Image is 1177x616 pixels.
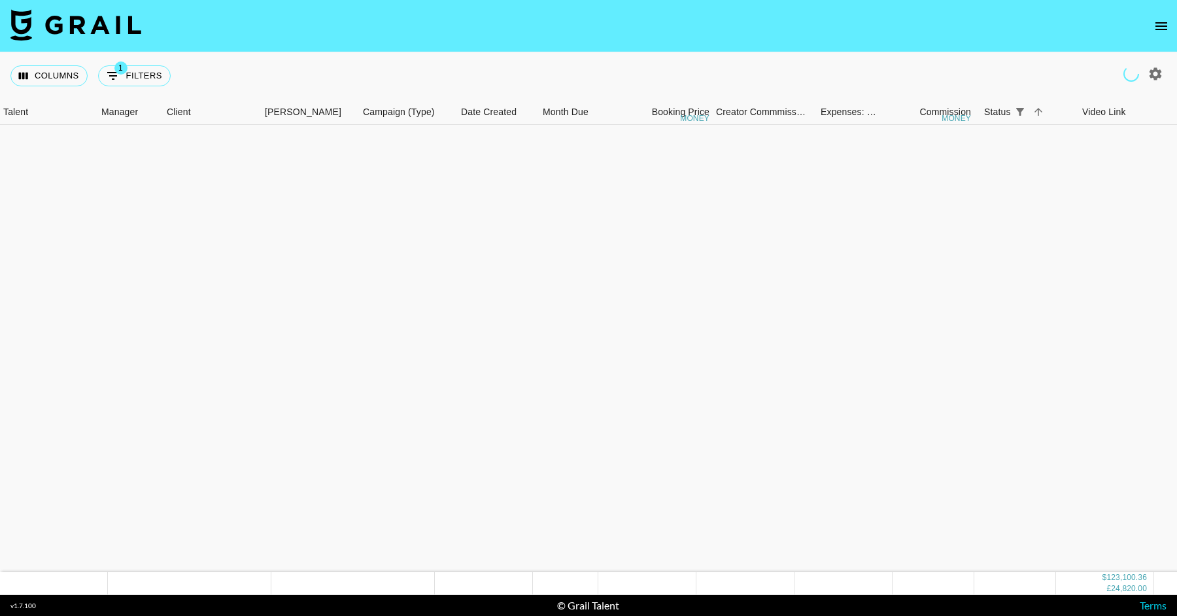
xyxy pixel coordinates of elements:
div: Video Link [1082,99,1126,125]
div: v 1.7.100 [10,602,36,610]
div: Month Due [536,99,618,125]
div: Client [167,99,191,125]
div: Creator Commmission Override [716,99,808,125]
div: Client [160,99,258,125]
a: Terms [1140,599,1167,611]
div: money [942,114,971,122]
button: Show filters [1011,103,1029,121]
div: 24,820.00 [1111,583,1147,594]
button: Sort [1029,103,1048,121]
button: Select columns [10,65,88,86]
div: Booker [258,99,356,125]
div: [PERSON_NAME] [265,99,341,125]
div: Status [978,99,1076,125]
span: 1 [114,61,128,75]
div: $ [1102,572,1107,583]
img: Grail Talent [10,9,141,41]
div: Status [984,99,1011,125]
div: 123,100.36 [1106,572,1147,583]
div: Manager [101,99,138,125]
div: Date Created [454,99,536,125]
div: Commission [919,99,971,125]
div: Campaign (Type) [363,99,435,125]
span: Refreshing clients, users, campaigns... [1123,66,1139,82]
div: Campaign (Type) [356,99,454,125]
div: £ [1106,583,1111,594]
div: Month Due [543,99,588,125]
div: © Grail Talent [557,599,619,612]
div: Video Link [1076,99,1174,125]
div: Expenses: Remove Commission? [814,99,879,125]
div: Creator Commmission Override [716,99,814,125]
div: Expenses: Remove Commission? [821,99,877,125]
div: Talent [3,99,28,125]
button: open drawer [1148,13,1174,39]
button: Show filters [98,65,171,86]
div: Booking Price [652,99,709,125]
div: money [680,114,709,122]
div: Date Created [461,99,517,125]
div: Manager [95,99,160,125]
div: 1 active filter [1011,103,1029,121]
